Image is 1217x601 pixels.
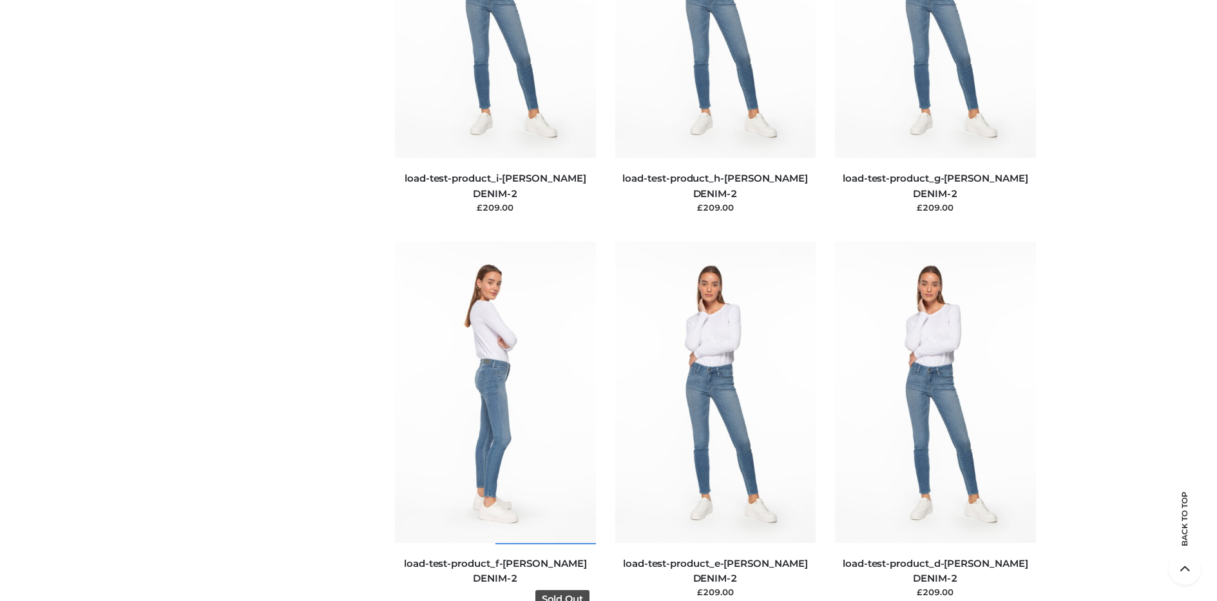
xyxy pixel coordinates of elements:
span: £ [477,202,483,213]
bdi: 209.00 [697,587,734,597]
a: load-test-product_e-[PERSON_NAME] DENIM-2 [623,557,808,584]
a: load-test-product_i-[PERSON_NAME] DENIM-2 [405,172,586,199]
a: load-test-product_f-[PERSON_NAME] DENIM-2 [404,557,587,584]
span: £ [917,202,923,213]
bdi: 209.00 [697,202,734,213]
img: load-test-product_d-PARKER SMITH DENIM-2 [835,242,1036,542]
span: Back to top [1169,514,1201,546]
bdi: 209.00 [917,202,953,213]
a: load-test-product_g-[PERSON_NAME] DENIM-2 [843,172,1028,199]
a: load-test-product_h-[PERSON_NAME] DENIM-2 [622,172,808,199]
span: £ [697,202,703,213]
bdi: 209.00 [917,587,953,597]
span: £ [917,587,923,597]
bdi: 209.00 [477,202,513,213]
img: load-test-product_e-PARKER SMITH DENIM-2 [615,242,816,542]
span: £ [697,587,703,597]
a: load-test-product_d-[PERSON_NAME] DENIM-2 [843,557,1028,584]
